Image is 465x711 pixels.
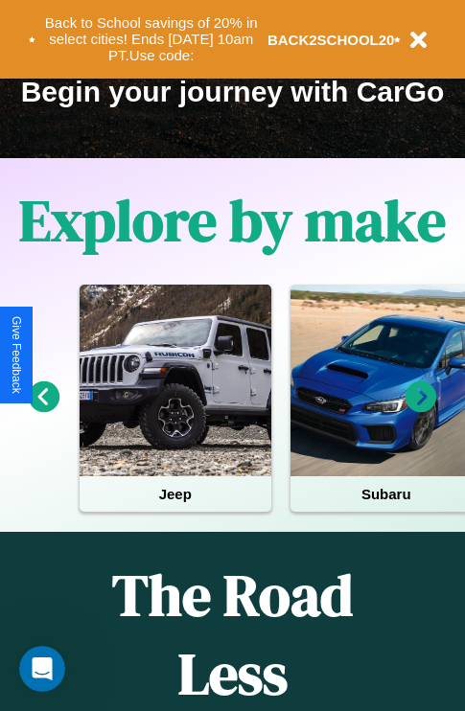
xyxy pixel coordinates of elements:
div: Give Feedback [10,316,23,394]
b: BACK2SCHOOL20 [267,32,395,48]
h4: Jeep [80,476,271,512]
h1: Explore by make [19,181,446,260]
button: Back to School savings of 20% in select cities! Ends [DATE] 10am PT.Use code: [35,10,267,69]
iframe: Intercom live chat [19,646,65,692]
